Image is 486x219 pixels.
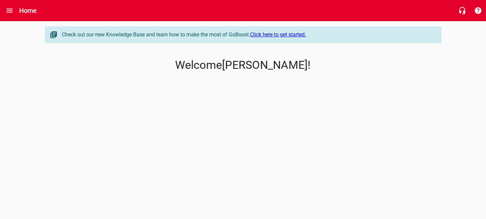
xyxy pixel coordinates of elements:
button: Open drawer [2,3,18,19]
h6: Home [19,5,37,16]
p: Welcome [PERSON_NAME] ! [45,59,441,72]
button: Support Portal [470,3,486,19]
button: Live Chat [454,3,470,19]
div: Check out our new Knowledge Base and learn how to make the most of GoBoost. [62,31,434,39]
a: Click here to get started. [250,31,306,38]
